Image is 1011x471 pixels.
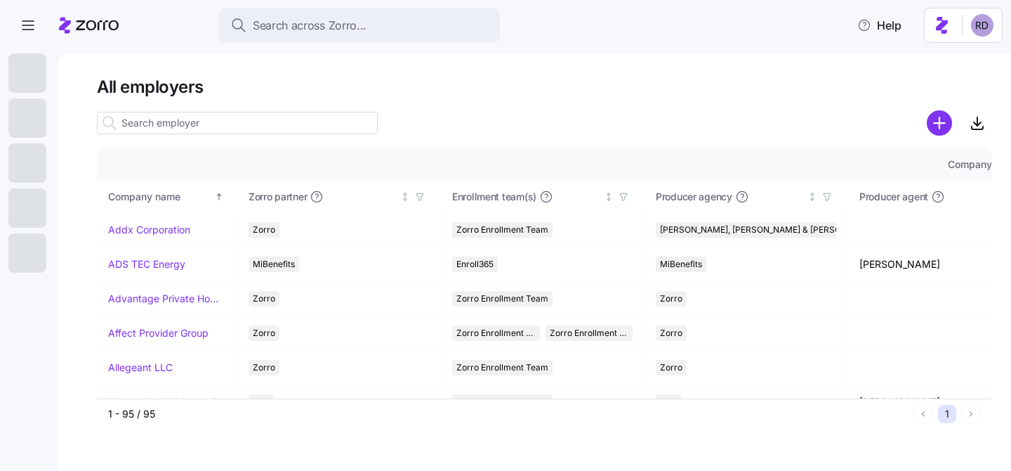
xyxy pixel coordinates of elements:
span: Producer agent [859,190,928,204]
span: Zorro [660,360,682,375]
div: Company name [108,189,212,205]
button: Next page [962,405,980,423]
th: Company nameSorted ascending [97,181,237,213]
span: Zorro Enrollment Team [456,394,548,410]
span: Help [857,17,901,34]
span: Enroll365 [456,257,494,272]
a: Always On Call Answering Service [108,395,225,409]
a: ADS TEC Energy [108,257,185,271]
div: Not sorted [807,192,817,202]
div: Not sorted [604,192,614,202]
span: Zorro Enrollment Team [456,222,548,238]
th: Zorro partnerNot sorted [237,181,441,213]
button: Help [846,11,913,39]
span: Zorro Enrollment Team [456,360,548,375]
span: Zorro [253,325,275,341]
a: Affect Provider Group [108,326,209,340]
a: Advantage Private Home Care [108,292,225,306]
span: AJG [253,394,270,410]
span: Zorro Enrollment Team [456,325,536,341]
span: Zorro Enrollment Experts [550,325,629,341]
svg: add icon [927,110,952,136]
button: Search across Zorro... [219,8,500,42]
span: MiBenefits [253,257,295,272]
span: Zorro partner [249,190,307,204]
span: [PERSON_NAME], [PERSON_NAME] & [PERSON_NAME] [660,222,878,238]
div: 1 - 95 / 95 [108,407,908,421]
th: Producer agencyNot sorted [645,181,848,213]
input: Search employer [97,112,378,134]
span: Zorro [253,222,275,238]
img: 6d862e07fa9c5eedf81a4422c42283ac [971,14,993,37]
th: Enrollment team(s)Not sorted [441,181,645,213]
span: MiBenefits [660,257,702,272]
div: Sorted ascending [214,192,224,202]
h1: All employers [97,76,991,98]
a: Addx Corporation [108,223,190,237]
span: Producer agency [656,190,732,204]
span: Zorro [660,291,682,307]
div: Not sorted [400,192,410,202]
span: Enrollment team(s) [452,190,536,204]
button: 1 [938,405,956,423]
span: Search across Zorro... [253,17,366,34]
span: Zorro [253,360,275,375]
button: Previous page [914,405,932,423]
a: Allegeant LLC [108,361,173,375]
span: Zorro Enrollment Team [456,291,548,307]
span: AJG [660,394,677,410]
span: Zorro [660,325,682,341]
span: Zorro [253,291,275,307]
